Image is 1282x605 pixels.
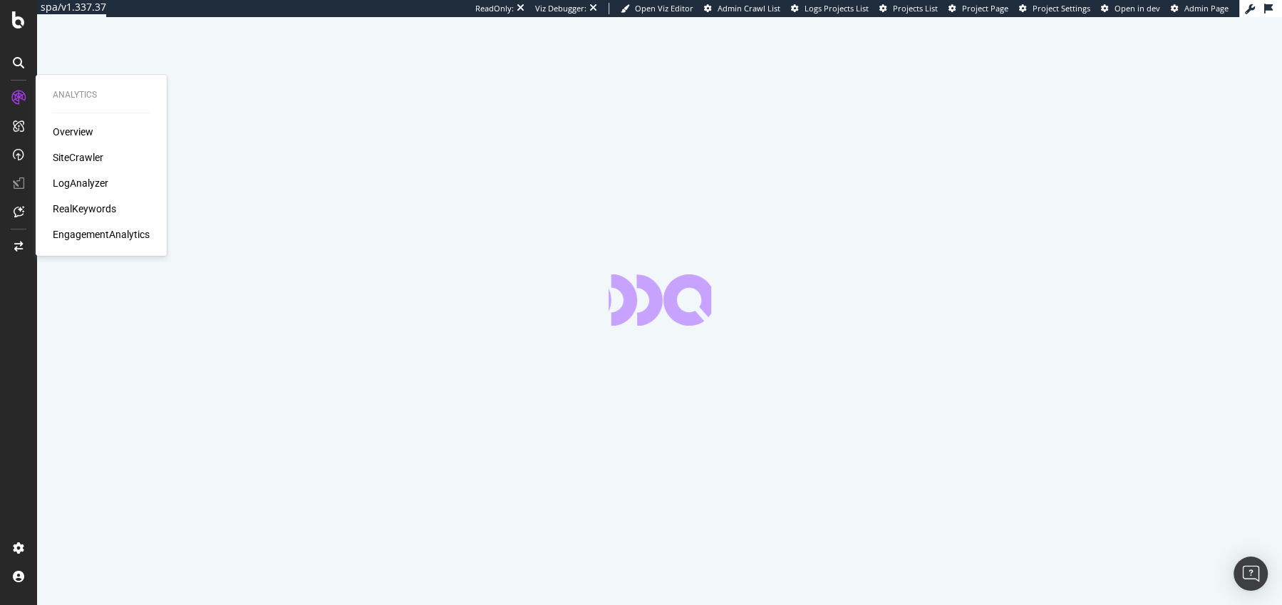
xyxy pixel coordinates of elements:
[53,125,93,139] a: Overview
[893,3,938,14] span: Projects List
[1101,3,1160,14] a: Open in dev
[635,3,693,14] span: Open Viz Editor
[962,3,1008,14] span: Project Page
[805,3,869,14] span: Logs Projects List
[1019,3,1090,14] a: Project Settings
[718,3,780,14] span: Admin Crawl List
[1234,557,1268,591] div: Open Intercom Messenger
[535,3,586,14] div: Viz Debugger:
[879,3,938,14] a: Projects List
[1115,3,1160,14] span: Open in dev
[475,3,514,14] div: ReadOnly:
[948,3,1008,14] a: Project Page
[53,150,103,165] a: SiteCrawler
[791,3,869,14] a: Logs Projects List
[609,274,711,326] div: animation
[53,89,150,101] div: Analytics
[53,176,108,190] a: LogAnalyzer
[1033,3,1090,14] span: Project Settings
[53,227,150,242] a: EngagementAnalytics
[704,3,780,14] a: Admin Crawl List
[1184,3,1229,14] span: Admin Page
[1171,3,1229,14] a: Admin Page
[621,3,693,14] a: Open Viz Editor
[53,202,116,216] a: RealKeywords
